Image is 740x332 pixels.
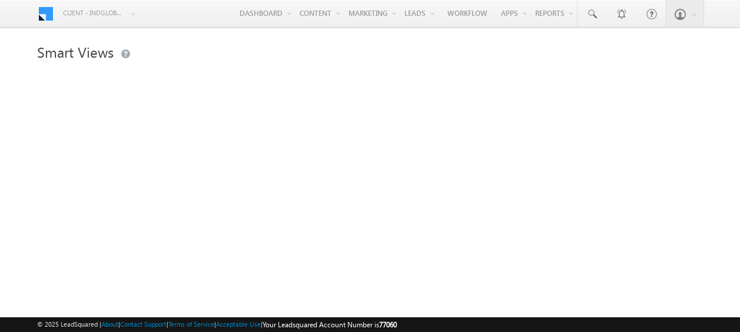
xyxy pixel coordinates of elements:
[37,319,397,330] span: © 2025 LeadSquared | | | | |
[63,7,125,19] span: Client - indglobal1 (77060)
[37,42,114,61] span: Smart Views
[101,320,118,328] a: About
[379,320,397,329] span: 77060
[168,320,214,328] a: Terms of Service
[263,320,397,329] span: Your Leadsquared Account Number is
[216,320,261,328] a: Acceptable Use
[120,320,167,328] a: Contact Support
